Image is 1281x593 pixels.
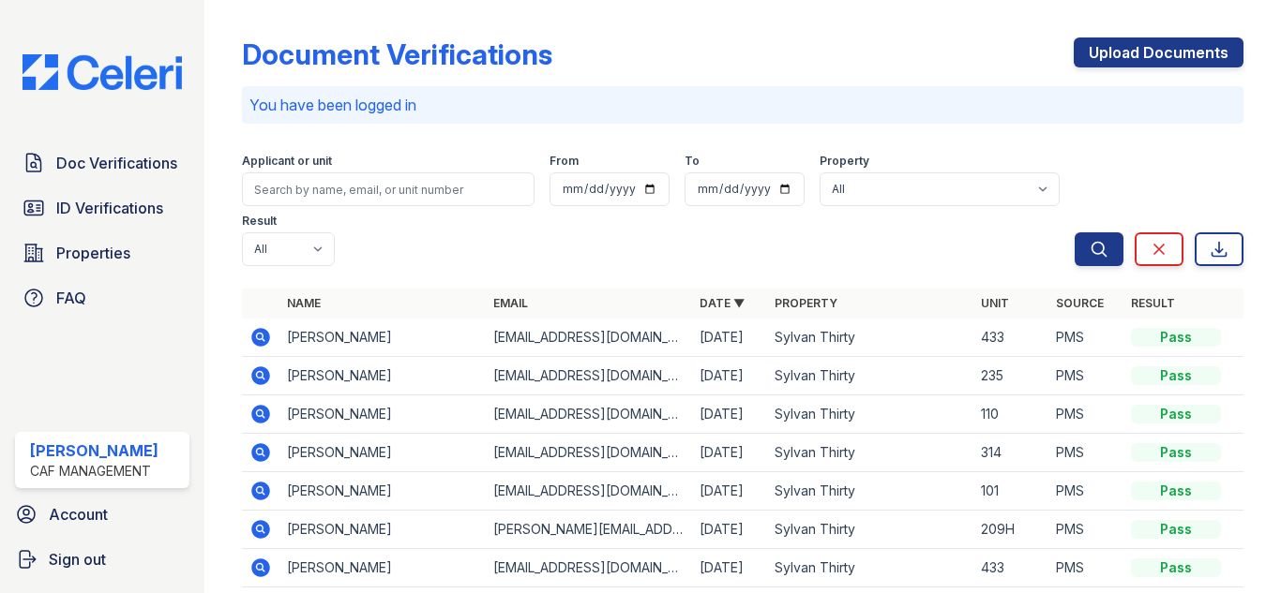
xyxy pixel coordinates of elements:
td: [PERSON_NAME] [279,434,486,472]
td: 101 [973,472,1048,511]
td: Sylvan Thirty [767,395,973,434]
a: Name [287,296,321,310]
td: [DATE] [692,434,767,472]
label: Applicant or unit [242,154,332,169]
td: 110 [973,395,1048,434]
img: CE_Logo_Blue-a8612792a0a2168367f1c8372b55b34899dd931a85d93a1a3d3e32e68fde9ad4.png [8,54,197,90]
a: Unit [981,296,1009,310]
td: [DATE] [692,319,767,357]
td: 209H [973,511,1048,549]
td: [EMAIL_ADDRESS][DOMAIN_NAME] [486,319,692,357]
td: 235 [973,357,1048,395]
td: 314 [973,434,1048,472]
span: Sign out [49,548,106,571]
td: [PERSON_NAME] [279,549,486,587]
label: Result [242,214,277,229]
td: Sylvan Thirty [767,549,973,587]
td: PMS [1048,511,1123,549]
label: Property [820,154,869,169]
td: [PERSON_NAME][EMAIL_ADDRESS][DOMAIN_NAME] [486,511,692,549]
span: ID Verifications [56,197,163,219]
td: [EMAIL_ADDRESS][DOMAIN_NAME] [486,357,692,395]
td: [EMAIL_ADDRESS][DOMAIN_NAME] [486,434,692,472]
span: Account [49,503,108,526]
div: Pass [1131,558,1221,577]
td: [PERSON_NAME] [279,357,486,395]
td: [EMAIL_ADDRESS][DOMAIN_NAME] [486,395,692,434]
td: 433 [973,549,1048,587]
td: PMS [1048,472,1123,511]
td: 433 [973,319,1048,357]
td: PMS [1048,434,1123,472]
div: Pass [1131,328,1221,347]
td: [DATE] [692,549,767,587]
td: Sylvan Thirty [767,319,973,357]
label: To [685,154,700,169]
div: CAF Management [30,462,158,481]
td: [EMAIL_ADDRESS][DOMAIN_NAME] [486,549,692,587]
td: [DATE] [692,357,767,395]
div: Pass [1131,366,1221,385]
td: [DATE] [692,472,767,511]
td: Sylvan Thirty [767,472,973,511]
td: Sylvan Thirty [767,511,973,549]
div: [PERSON_NAME] [30,439,158,462]
span: Properties [56,242,130,264]
td: [PERSON_NAME] [279,395,486,434]
a: Email [493,296,528,310]
a: Date ▼ [700,296,745,310]
td: [DATE] [692,395,767,434]
td: [PERSON_NAME] [279,472,486,511]
a: Upload Documents [1074,37,1243,67]
a: Result [1131,296,1175,310]
a: FAQ [15,279,189,317]
span: FAQ [56,287,86,309]
input: Search by name, email, or unit number [242,172,535,206]
td: PMS [1048,395,1123,434]
a: Sign out [8,541,197,578]
div: Pass [1131,482,1221,500]
a: Property [775,296,837,310]
div: Pass [1131,443,1221,462]
td: [PERSON_NAME] [279,511,486,549]
td: PMS [1048,319,1123,357]
div: Pass [1131,520,1221,539]
td: Sylvan Thirty [767,434,973,472]
a: Properties [15,234,189,272]
div: Document Verifications [242,37,552,71]
span: Doc Verifications [56,152,177,174]
td: [PERSON_NAME] [279,319,486,357]
td: [EMAIL_ADDRESS][DOMAIN_NAME] [486,472,692,511]
p: You have been logged in [249,94,1236,116]
a: Account [8,496,197,533]
a: Source [1056,296,1104,310]
td: Sylvan Thirty [767,357,973,395]
td: PMS [1048,549,1123,587]
a: ID Verifications [15,189,189,227]
div: Pass [1131,405,1221,423]
a: Doc Verifications [15,144,189,182]
td: [DATE] [692,511,767,549]
td: PMS [1048,357,1123,395]
label: From [550,154,579,169]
